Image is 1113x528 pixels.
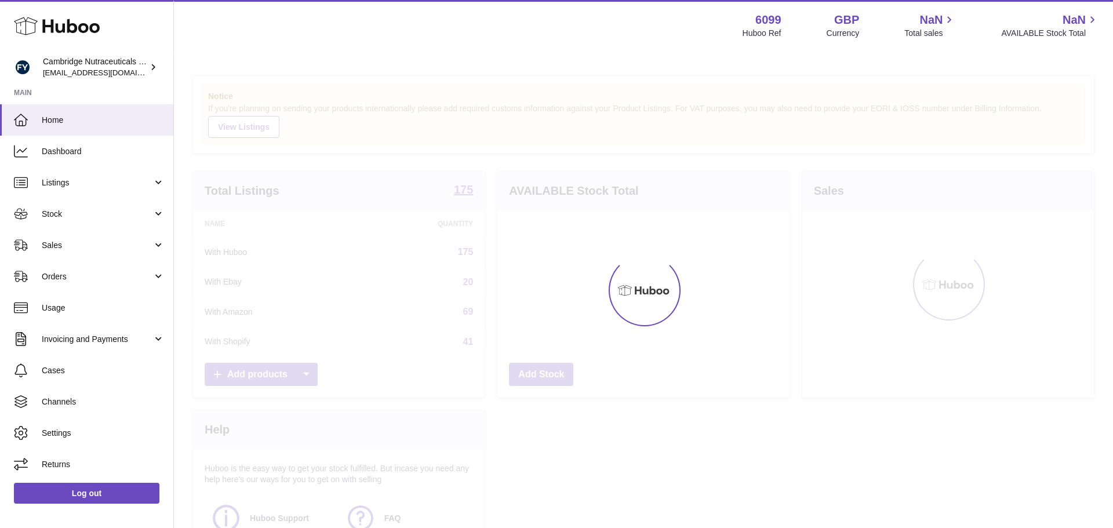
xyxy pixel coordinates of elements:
[42,428,165,439] span: Settings
[42,177,152,188] span: Listings
[1001,28,1099,39] span: AVAILABLE Stock Total
[42,396,165,407] span: Channels
[42,459,165,470] span: Returns
[755,12,781,28] strong: 6099
[42,209,152,220] span: Stock
[42,365,165,376] span: Cases
[827,28,860,39] div: Currency
[904,12,956,39] a: NaN Total sales
[1063,12,1086,28] span: NaN
[743,28,781,39] div: Huboo Ref
[42,334,152,345] span: Invoicing and Payments
[14,59,31,76] img: huboo@camnutra.com
[43,68,170,77] span: [EMAIL_ADDRESS][DOMAIN_NAME]
[14,483,159,504] a: Log out
[919,12,943,28] span: NaN
[42,303,165,314] span: Usage
[904,28,956,39] span: Total sales
[834,12,859,28] strong: GBP
[43,56,147,78] div: Cambridge Nutraceuticals Ltd
[42,115,165,126] span: Home
[42,240,152,251] span: Sales
[42,146,165,157] span: Dashboard
[1001,12,1099,39] a: NaN AVAILABLE Stock Total
[42,271,152,282] span: Orders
